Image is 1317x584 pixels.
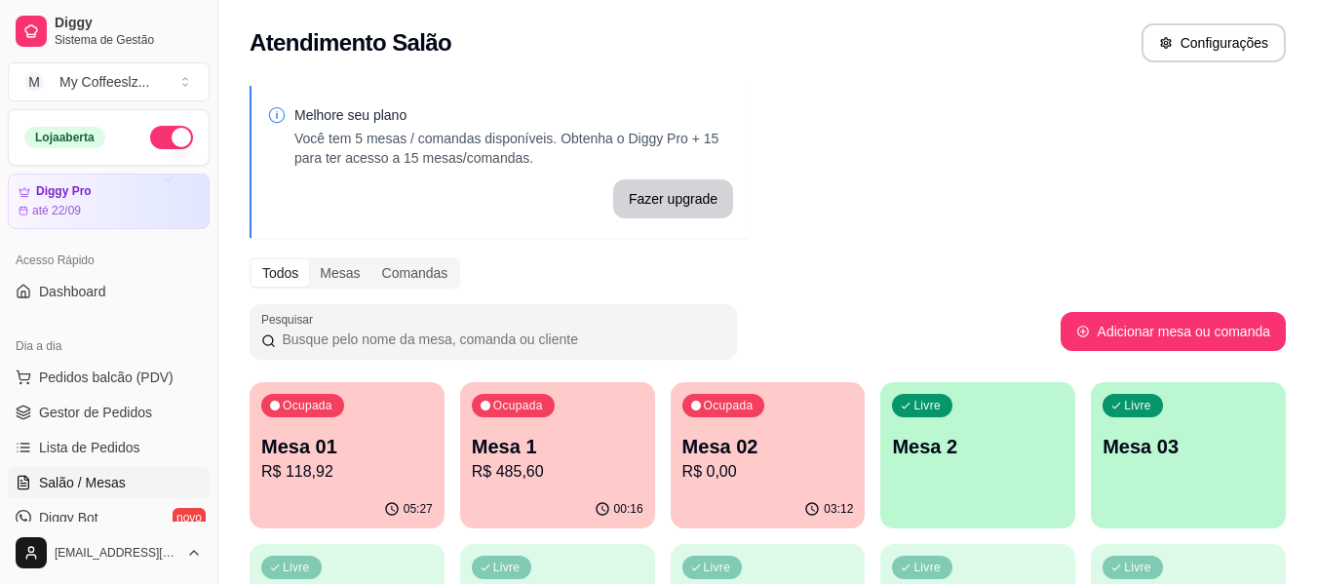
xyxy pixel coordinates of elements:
input: Pesquisar [276,330,725,349]
div: My Coffeeslz ... [59,72,149,92]
a: DiggySistema de Gestão [8,8,210,55]
p: Livre [913,560,941,575]
button: OcupadaMesa 1R$ 485,6000:16 [460,382,655,528]
button: Alterar Status [150,126,193,149]
button: Pedidos balcão (PDV) [8,362,210,393]
span: Lista de Pedidos [39,438,140,457]
p: Mesa 01 [261,433,433,460]
button: LivreMesa 2 [880,382,1075,528]
div: Loja aberta [24,127,105,148]
button: OcupadaMesa 02R$ 0,0003:12 [671,382,866,528]
h2: Atendimento Salão [250,27,451,58]
div: Mesas [309,259,370,287]
div: Comandas [371,259,459,287]
p: 03:12 [824,501,853,517]
span: [EMAIL_ADDRESS][DOMAIN_NAME] [55,545,178,561]
a: Diggy Proaté 22/09 [8,174,210,229]
button: OcupadaMesa 01R$ 118,9205:27 [250,382,445,528]
span: Salão / Mesas [39,473,126,492]
p: 00:16 [614,501,643,517]
span: Gestor de Pedidos [39,403,152,422]
p: Mesa 02 [682,433,854,460]
button: Configurações [1142,23,1286,62]
label: Pesquisar [261,311,320,328]
p: Ocupada [493,398,543,413]
p: Livre [704,560,731,575]
p: 05:27 [404,501,433,517]
a: Dashboard [8,276,210,307]
a: Gestor de Pedidos [8,397,210,428]
div: Acesso Rápido [8,245,210,276]
article: Diggy Pro [36,184,92,199]
span: Dashboard [39,282,106,301]
button: [EMAIL_ADDRESS][DOMAIN_NAME] [8,529,210,576]
span: Sistema de Gestão [55,32,202,48]
p: Livre [1124,560,1151,575]
p: Livre [913,398,941,413]
button: LivreMesa 03 [1091,382,1286,528]
p: R$ 0,00 [682,460,854,484]
p: Livre [493,560,521,575]
span: Diggy Bot [39,508,98,527]
p: Livre [283,560,310,575]
a: Diggy Botnovo [8,502,210,533]
p: R$ 118,92 [261,460,433,484]
a: Salão / Mesas [8,467,210,498]
p: Ocupada [283,398,332,413]
p: Mesa 1 [472,433,643,460]
div: Todos [252,259,309,287]
button: Select a team [8,62,210,101]
p: R$ 485,60 [472,460,643,484]
span: M [24,72,44,92]
p: Ocupada [704,398,754,413]
p: Mesa 03 [1103,433,1274,460]
p: Mesa 2 [892,433,1064,460]
p: Você tem 5 mesas / comandas disponíveis. Obtenha o Diggy Pro + 15 para ter acesso a 15 mesas/coma... [294,129,733,168]
p: Melhore seu plano [294,105,733,125]
button: Fazer upgrade [613,179,733,218]
span: Pedidos balcão (PDV) [39,368,174,387]
article: até 22/09 [32,203,81,218]
button: Adicionar mesa ou comanda [1061,312,1286,351]
span: Diggy [55,15,202,32]
a: Lista de Pedidos [8,432,210,463]
p: Livre [1124,398,1151,413]
div: Dia a dia [8,331,210,362]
